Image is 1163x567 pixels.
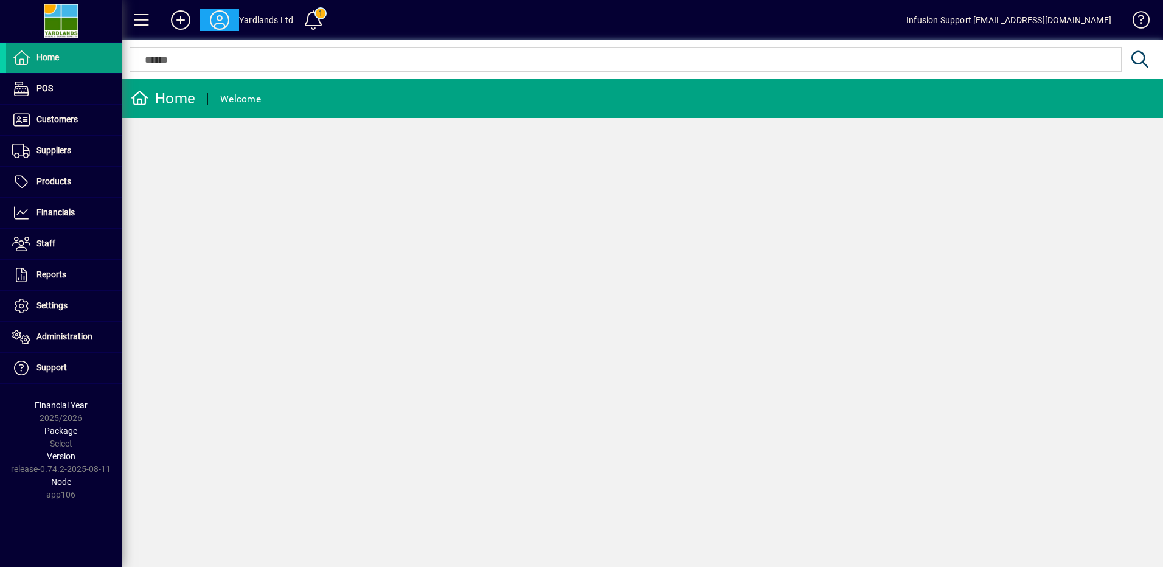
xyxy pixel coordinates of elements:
[161,9,200,31] button: Add
[6,167,122,197] a: Products
[6,260,122,290] a: Reports
[200,9,239,31] button: Profile
[51,477,71,487] span: Node
[36,114,78,124] span: Customers
[6,74,122,104] a: POS
[6,136,122,166] a: Suppliers
[36,238,55,248] span: Staff
[36,176,71,186] span: Products
[36,145,71,155] span: Suppliers
[36,52,59,62] span: Home
[6,322,122,352] a: Administration
[6,105,122,135] a: Customers
[35,400,88,410] span: Financial Year
[6,198,122,228] a: Financials
[36,270,66,279] span: Reports
[6,229,122,259] a: Staff
[239,10,293,30] div: Yardlands Ltd
[36,207,75,217] span: Financials
[1123,2,1148,42] a: Knowledge Base
[36,83,53,93] span: POS
[36,301,68,310] span: Settings
[47,451,75,461] span: Version
[36,363,67,372] span: Support
[131,89,195,108] div: Home
[6,353,122,383] a: Support
[44,426,77,436] span: Package
[6,291,122,321] a: Settings
[36,332,92,341] span: Administration
[906,10,1111,30] div: Infusion Support [EMAIL_ADDRESS][DOMAIN_NAME]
